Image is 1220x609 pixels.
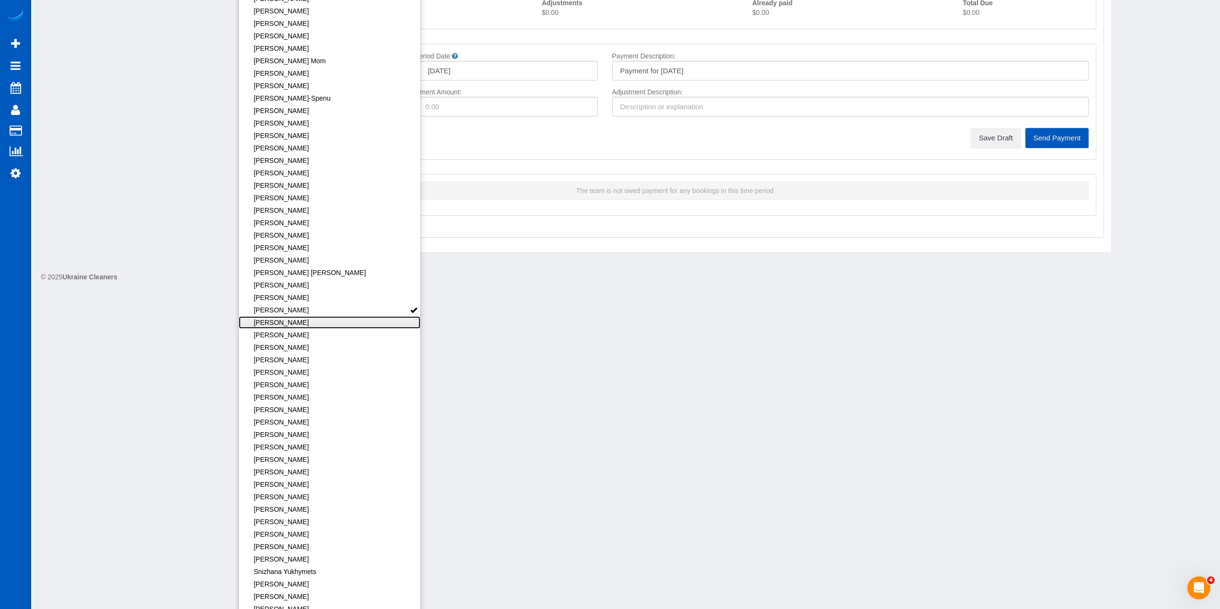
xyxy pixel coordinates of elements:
[239,491,421,503] li: Olha Losieva
[239,55,421,67] a: [PERSON_NAME] Mom
[239,528,421,540] li: Raissa Radionova
[542,8,738,17] p: $0.00
[239,241,421,254] li: Milena Kasianchyk
[239,55,421,67] li: Inna Novytska Mom
[239,540,421,553] a: [PERSON_NAME]
[239,142,421,154] a: [PERSON_NAME]
[239,329,421,341] li: Oksana Antonenko
[963,8,1089,17] p: $0.00
[239,379,421,391] li: Oksana Senchuk
[239,565,421,578] a: Snizhana Yukhymets
[239,129,421,142] a: [PERSON_NAME]
[239,179,421,192] li: Kseniia Trofimova
[239,590,421,603] a: [PERSON_NAME]
[1187,576,1210,599] iframe: Intercom live chat
[239,266,421,279] a: [PERSON_NAME] [PERSON_NAME]
[239,441,421,453] li: Olesia Bezkrovna
[41,272,1210,282] div: © 2025
[62,273,117,281] strong: Ukraine Cleaners
[239,192,421,204] a: [PERSON_NAME]
[239,516,421,528] a: [PERSON_NAME]
[239,266,421,279] li: Nadezhda Korina
[239,279,421,291] li: Natalia Dunn
[239,578,421,590] a: [PERSON_NAME]
[612,88,683,96] span: Adjustment Description:
[401,8,527,17] p: $0.00
[239,17,421,30] li: Evelina Manuilo
[417,97,597,116] input: 0.00
[239,578,421,590] li: Tamara Serdechna
[6,10,25,23] img: Automaid Logo
[239,354,421,366] li: Oksana Milisevych
[239,428,421,441] li: Olena Semenova
[239,453,421,466] li: Olesia Plotnikova
[261,182,1089,200] th: The team is not owed payment for any bookings in this time period
[1207,576,1215,584] span: 4
[239,403,421,416] li: Olena Manuilo
[239,129,421,142] li: Karyna Butov
[239,428,421,441] a: [PERSON_NAME]
[239,528,421,540] a: [PERSON_NAME]
[239,304,421,316] a: [PERSON_NAME]
[239,67,421,80] a: [PERSON_NAME]
[239,67,421,80] li: Irina Dunaeva
[239,366,421,379] li: Oksana Romaniuk
[239,92,421,104] a: [PERSON_NAME]-Spenu
[239,341,421,354] a: [PERSON_NAME]
[239,154,421,167] a: [PERSON_NAME]
[239,142,421,154] li: Karyna Zakhartseva
[239,466,421,478] li: Olga Shaposhnikova
[239,453,421,466] a: [PERSON_NAME]
[239,254,421,266] li: Miliena Shchokina
[239,167,421,179] li: Kateryna Polishchuk
[239,478,421,491] li: Olha Dezhniuk
[239,92,421,104] li: Iryna Kuzmenko-Spenu
[239,553,421,565] a: [PERSON_NAME]
[239,403,421,416] a: [PERSON_NAME]
[239,229,421,241] li: Mariia Syrotiuk
[239,254,421,266] a: [PERSON_NAME]
[239,279,421,291] a: [PERSON_NAME]
[239,416,421,428] li: Olena Markovets
[239,5,421,17] li: Elena Kremneva
[239,192,421,204] li: Liliia Kushnir
[239,204,421,217] a: [PERSON_NAME]
[239,179,421,192] a: [PERSON_NAME]
[239,104,421,117] li: Ivanna Atamaniuk
[239,117,421,129] a: [PERSON_NAME]
[239,241,421,254] a: [PERSON_NAME]
[239,117,421,129] li: Ivanna Markintovych
[239,42,421,55] li: Inna Novytska
[239,291,421,304] li: Nataliia Dmytruk
[239,503,421,516] a: [PERSON_NAME]
[239,316,421,329] li: Nataliia Moskalenko
[239,17,421,30] a: [PERSON_NAME]
[239,154,421,167] li: Kateryna Maherovska
[239,167,421,179] a: [PERSON_NAME]
[239,229,421,241] a: [PERSON_NAME]
[239,366,421,379] a: [PERSON_NAME]
[239,304,421,316] li: Nataliia Dobrovolska
[401,88,461,96] span: Adjustment Amount:
[239,42,421,55] a: [PERSON_NAME]
[239,590,421,603] li: Tatiana Sitnik
[239,217,421,229] a: [PERSON_NAME]
[239,416,421,428] a: [PERSON_NAME]
[239,441,421,453] a: [PERSON_NAME]
[401,52,458,60] span: Pay Period Date:
[239,30,421,42] li: Galina Afonina
[239,354,421,366] a: [PERSON_NAME]
[239,553,421,565] li: Sarah Morozov
[239,316,421,329] a: [PERSON_NAME]
[239,379,421,391] a: [PERSON_NAME]
[239,104,421,117] a: [PERSON_NAME]
[239,80,421,92] a: [PERSON_NAME]
[239,217,421,229] li: Mariia Maherovska
[752,8,948,17] p: $0.00
[239,5,421,17] a: [PERSON_NAME]
[239,466,421,478] a: [PERSON_NAME]
[239,503,421,516] li: Olha Rusnak
[239,478,421,491] a: [PERSON_NAME]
